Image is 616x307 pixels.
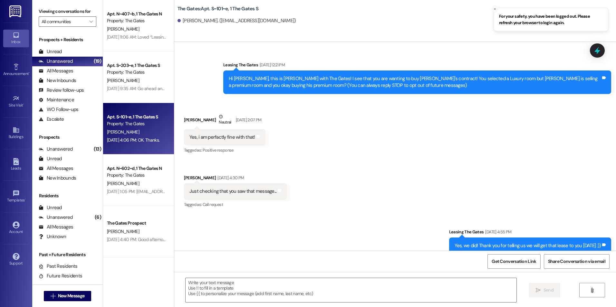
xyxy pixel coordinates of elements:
[92,144,103,154] div: (13)
[39,106,78,113] div: WO Follow-ups
[107,137,159,143] div: [DATE] 4:06 PM: OK. Thanks.
[39,58,73,65] div: Unanswered
[39,214,73,221] div: Unanswered
[234,116,262,123] div: [DATE] 2:07 PM
[544,254,610,269] button: Share Conversation via email
[107,181,139,186] span: [PERSON_NAME]
[184,174,287,183] div: [PERSON_NAME]
[216,174,244,181] div: [DATE] 4:30 PM
[39,263,78,270] div: Past Residents
[544,287,553,293] span: Send
[184,200,287,209] div: Tagged as:
[3,93,29,110] a: Site Visit •
[548,258,605,265] span: Share Conversation via email
[107,78,139,83] span: [PERSON_NAME]
[3,251,29,268] a: Support
[39,146,73,153] div: Unanswered
[223,61,611,70] div: Leasing The Gates
[39,224,73,230] div: All Messages
[44,291,91,301] button: New Message
[184,113,265,129] div: [PERSON_NAME]
[25,197,26,201] span: •
[590,288,594,293] i: 
[107,17,167,24] div: Property: The Gates
[178,17,296,24] div: [PERSON_NAME]. ([EMAIL_ADDRESS][DOMAIN_NAME])
[32,192,103,199] div: Residents
[39,175,76,181] div: New Inbounds
[39,155,62,162] div: Unread
[9,5,23,17] img: ResiDesk Logo
[107,120,167,127] div: Property: The Gates
[3,125,29,142] a: Buildings
[51,293,55,299] i: 
[189,188,277,195] div: Just checking that you saw that message...
[39,165,73,172] div: All Messages
[203,147,234,153] span: Positive response
[39,77,76,84] div: New Inbounds
[107,34,481,40] div: [DATE] 11:06 AM: Loved “Leasing The Gates (The Gates): Our manager is still working on getting it...
[29,70,30,75] span: •
[23,102,24,107] span: •
[3,156,29,173] a: Leads
[39,204,62,211] div: Unread
[107,62,167,69] div: Apt. S~203~e, 1 The Gates S
[484,228,511,235] div: [DATE] 4:55 PM
[39,273,82,279] div: Future Residents
[455,242,601,249] div: Yes, we did! Thank you for telling us we will get that lease to you [DATE] :))
[492,6,498,12] button: Close toast
[58,293,84,299] span: New Message
[32,251,103,258] div: Past + Future Residents
[39,97,74,103] div: Maintenance
[492,258,536,265] span: Get Conversation Link
[107,86,175,91] div: [DATE] 9:35 AM: Go ahead and sell it
[203,202,223,207] span: Call request
[178,5,258,12] b: The Gates: Apt. S~101~e, 1 The Gates S
[536,288,541,293] i: 
[107,220,167,227] div: The Gates Prospect
[3,30,29,47] a: Inbox
[39,48,62,55] div: Unread
[107,129,139,135] span: [PERSON_NAME]
[107,69,167,76] div: Property: The Gates
[39,6,96,16] label: Viewing conversations for
[217,113,232,127] div: Neutral
[107,11,167,17] div: Apt. N~407~b, 1 The Gates N
[3,188,29,205] a: Templates •
[499,13,603,26] span: For your safety, you have been logged out. Please refresh your browser to login again.
[229,75,601,89] div: Hi [PERSON_NAME], this is [PERSON_NAME] with The Gates! I see that you are wanting to buy [PERSON...
[89,19,93,24] i: 
[107,189,203,194] div: [DATE] 1:05 PM: [EMAIL_ADDRESS][DOMAIN_NAME]
[39,116,64,123] div: Escalate
[449,228,611,237] div: Leasing The Gates
[107,172,167,179] div: Property: The Gates
[32,134,103,141] div: Prospects
[3,219,29,237] a: Account
[189,134,255,141] div: Yes, i am perfactly fine with that!
[92,56,103,66] div: (19)
[184,145,265,155] div: Tagged as:
[107,26,139,32] span: [PERSON_NAME]
[107,228,139,234] span: [PERSON_NAME]
[39,233,66,240] div: Unknown
[107,165,167,172] div: Apt. N~602~d, 1 The Gates N
[107,114,167,120] div: Apt. S~101~e, 1 The Gates S
[529,283,560,297] button: Send
[93,212,103,222] div: (6)
[42,16,86,27] input: All communities
[487,254,540,269] button: Get Conversation Link
[39,87,84,94] div: Review follow-ups
[39,68,73,74] div: All Messages
[258,61,285,68] div: [DATE] 12:21 PM
[32,36,103,43] div: Prospects + Residents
